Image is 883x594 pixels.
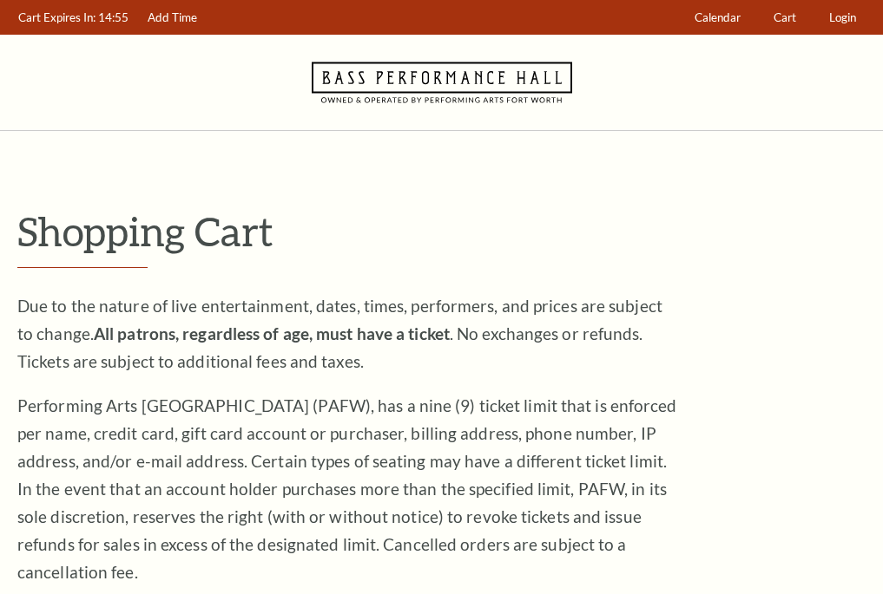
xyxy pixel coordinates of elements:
[18,10,96,24] span: Cart Expires In:
[17,296,662,371] span: Due to the nature of live entertainment, dates, times, performers, and prices are subject to chan...
[695,10,741,24] span: Calendar
[98,10,128,24] span: 14:55
[687,1,749,35] a: Calendar
[140,1,206,35] a: Add Time
[17,392,677,586] p: Performing Arts [GEOGRAPHIC_DATA] (PAFW), has a nine (9) ticket limit that is enforced per name, ...
[821,1,865,35] a: Login
[17,209,866,253] p: Shopping Cart
[94,323,450,343] strong: All patrons, regardless of age, must have a ticket
[766,1,805,35] a: Cart
[829,10,856,24] span: Login
[774,10,796,24] span: Cart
